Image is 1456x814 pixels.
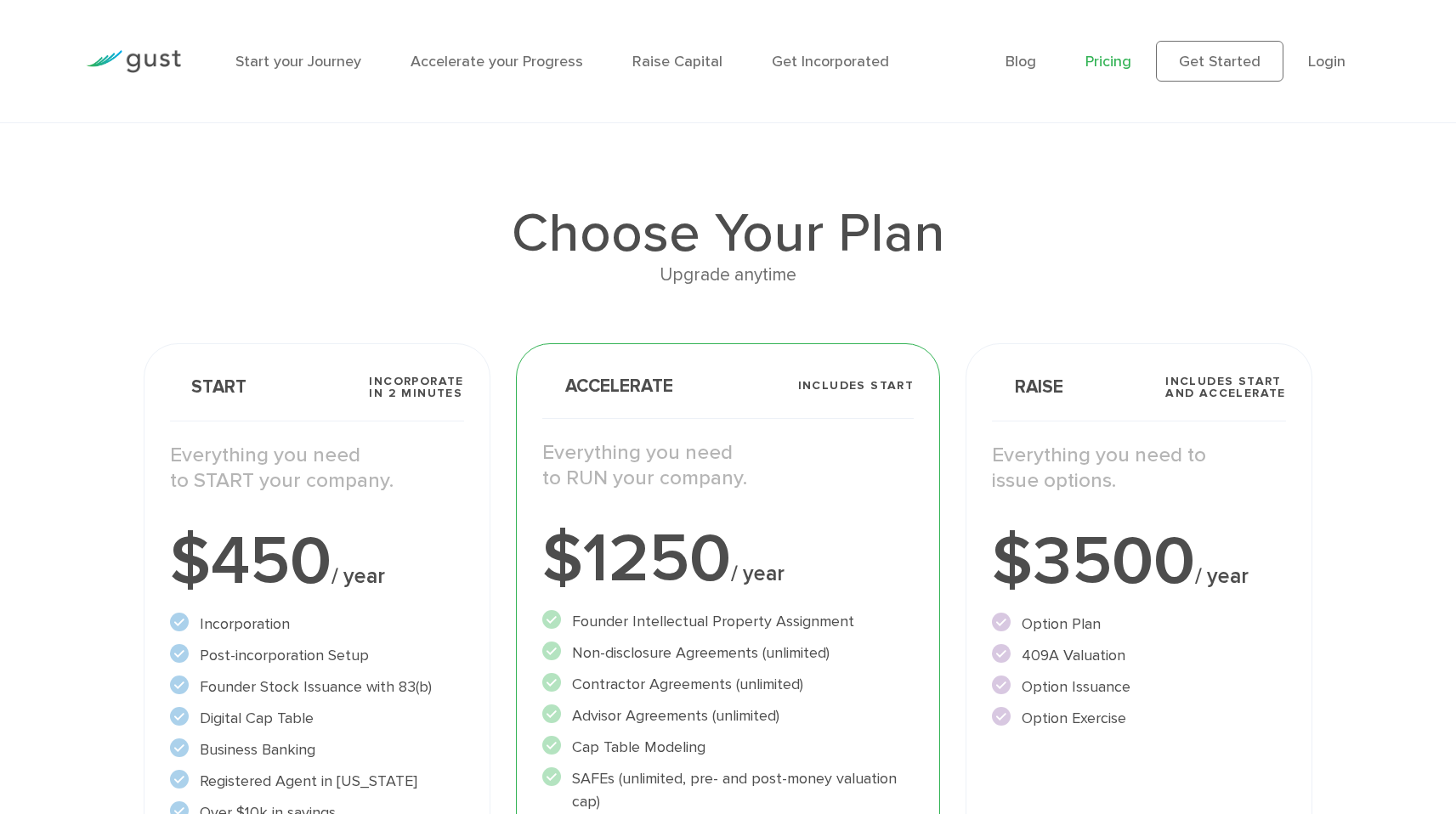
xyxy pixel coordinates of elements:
div: $1250 [542,525,915,593]
span: / year [731,561,785,586]
a: Blog [1006,53,1036,71]
li: Advisor Agreements (unlimited) [542,704,915,727]
p: Everything you need to issue options. [992,443,1286,494]
li: Registered Agent in [US_STATE] [170,770,464,793]
li: Cap Table Modeling [542,736,915,759]
li: Digital Cap Table [170,707,464,730]
li: Incorporation [170,613,464,636]
li: Option Plan [992,613,1286,636]
p: Everything you need to RUN your company. [542,440,915,491]
li: Business Banking [170,738,464,761]
li: 409A Valuation [992,644,1286,667]
a: Login [1308,53,1346,71]
span: Raise [992,378,1063,396]
li: Option Exercise [992,707,1286,730]
a: Raise Capital [632,53,722,71]
span: Accelerate [542,377,673,395]
span: Includes START [798,380,915,392]
img: Gust Logo [86,50,181,73]
div: Upgrade anytime [144,261,1312,290]
div: $450 [170,528,464,596]
li: Contractor Agreements (unlimited) [542,673,915,696]
span: Includes START and ACCELERATE [1165,376,1286,399]
p: Everything you need to START your company. [170,443,464,494]
div: $3500 [992,528,1286,596]
a: Get Incorporated [772,53,889,71]
li: Founder Intellectual Property Assignment [542,610,915,633]
li: Founder Stock Issuance with 83(b) [170,676,464,698]
a: Pricing [1085,53,1131,71]
li: Post-incorporation Setup [170,644,464,667]
li: SAFEs (unlimited, pre- and post-money valuation cap) [542,767,915,813]
li: Option Issuance [992,676,1286,698]
li: Non-disclosure Agreements (unlimited) [542,642,915,664]
a: Start your Journey [235,53,361,71]
span: / year [1195,563,1249,589]
a: Accelerate your Progress [411,53,583,71]
h1: Choose Your Plan [144,206,1312,261]
a: Get Started [1156,41,1283,82]
span: Incorporate in 2 Minutes [369,376,463,399]
span: Start [170,378,246,396]
span: / year [331,563,385,589]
